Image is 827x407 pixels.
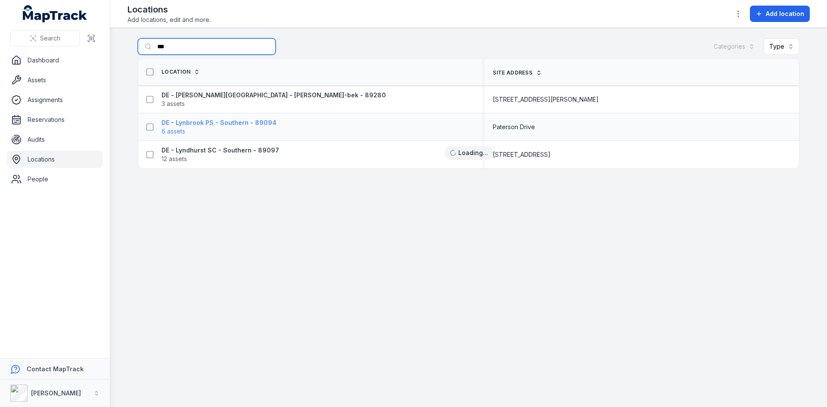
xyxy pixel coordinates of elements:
[162,146,279,163] a: DE - Lyndhurst SC - Southern - 8909712 assets
[40,34,60,43] span: Search
[162,68,190,75] span: Location
[162,146,279,155] strong: DE - Lyndhurst SC - Southern - 89097
[493,69,542,76] a: Site address
[7,71,103,89] a: Assets
[31,389,81,397] strong: [PERSON_NAME]
[127,16,211,24] span: Add locations, edit and more.
[7,171,103,188] a: People
[493,150,550,159] span: [STREET_ADDRESS]
[493,95,599,104] span: [STREET_ADDRESS][PERSON_NAME]
[162,91,386,108] a: DE - [PERSON_NAME][GEOGRAPHIC_DATA] - [PERSON_NAME]-bek - 892803 assets
[766,9,804,18] span: Add location
[162,118,277,136] a: DE - Lynbrook PS - Southern - 890946 assets
[162,155,187,163] span: 12 assets
[7,91,103,109] a: Assignments
[162,99,185,108] span: 3 assets
[764,38,799,55] button: Type
[27,365,84,373] strong: Contact MapTrack
[493,69,532,76] span: Site address
[7,111,103,128] a: Reservations
[7,131,103,148] a: Audits
[23,5,87,22] a: MapTrack
[162,68,200,75] a: Location
[7,52,103,69] a: Dashboard
[493,123,535,131] span: Paterson Drive
[127,3,211,16] h2: Locations
[162,127,185,136] span: 6 assets
[7,151,103,168] a: Locations
[162,118,277,127] strong: DE - Lynbrook PS - Southern - 89094
[10,30,80,47] button: Search
[750,6,810,22] button: Add location
[162,91,386,99] strong: DE - [PERSON_NAME][GEOGRAPHIC_DATA] - [PERSON_NAME]-bek - 89280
